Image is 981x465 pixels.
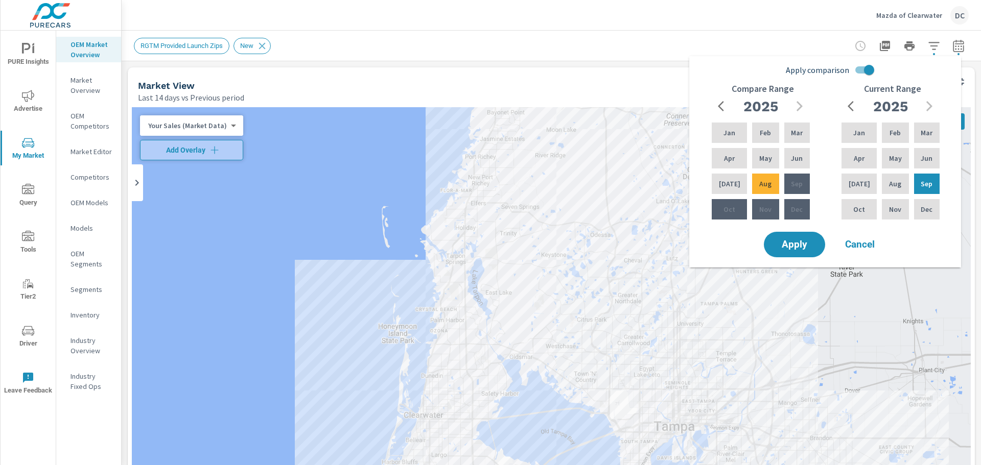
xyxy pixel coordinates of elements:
p: Feb [760,128,771,138]
div: Industry Overview [56,333,121,358]
span: Tools [4,231,53,256]
button: Cancel [829,232,891,257]
span: Leave Feedback [4,372,53,397]
p: Industry Fixed Ops [71,371,113,391]
p: Competitors [71,172,113,182]
div: Market Editor [56,144,121,159]
div: DC [950,6,969,25]
span: PURE Insights [4,43,53,68]
p: Apr [724,153,735,163]
p: OEM Segments [71,249,113,269]
p: Mar [791,128,803,138]
p: Aug [759,179,772,189]
span: Query [4,184,53,209]
div: OEM Competitors [56,108,121,134]
p: Dec [791,204,803,214]
p: Jan [723,128,735,138]
p: Mazda of Clearwater [876,11,942,20]
div: Segments [56,282,121,297]
p: May [889,153,902,163]
p: Market Overview [71,75,113,95]
div: Models [56,221,121,236]
div: New [233,38,271,54]
span: Apply comparison [786,64,849,76]
span: New [234,42,260,50]
p: Feb [890,128,901,138]
div: Market Overview [56,72,121,98]
p: Aug [889,179,901,189]
span: My Market [4,137,53,162]
p: OEM Market Overview [71,39,113,60]
div: OEM Segments [56,246,121,272]
div: Competitors [56,169,121,185]
button: Add Overlay [140,140,243,160]
span: Tier2 [4,278,53,303]
h5: Market View [138,80,195,91]
div: OEM Market Overview [56,37,121,62]
p: Jun [791,153,803,163]
h2: 2025 [743,97,778,115]
p: Jun [921,153,932,163]
span: Driver [4,325,53,350]
button: "Export Report to PDF" [875,36,895,56]
span: RGTM Provided Launch Zips [134,42,229,50]
p: Your Sales (Market Data) [148,121,227,130]
p: Models [71,223,113,233]
p: Nov [759,204,772,214]
span: Add Overlay [145,145,239,155]
p: Segments [71,284,113,295]
p: Industry Overview [71,335,113,356]
p: Market Editor [71,146,113,157]
button: Apply [764,232,825,257]
p: Dec [921,204,932,214]
span: Cancel [839,240,880,249]
div: Inventory [56,307,121,323]
p: [DATE] [719,179,740,189]
p: OEM Competitors [71,111,113,131]
p: Jan [853,128,865,138]
p: Mar [921,128,932,138]
h2: 2025 [873,97,908,115]
div: Your Sales (Market Data) [140,121,235,131]
p: Sep [791,179,803,189]
button: Print Report [899,36,920,56]
span: Advertise [4,90,53,115]
h6: Current Range [864,84,921,94]
div: OEM Models [56,195,121,210]
p: Sep [921,179,932,189]
p: Apr [854,153,865,163]
p: Inventory [71,310,113,320]
p: [DATE] [849,179,870,189]
p: OEM Models [71,198,113,208]
div: nav menu [1,31,56,406]
div: Industry Fixed Ops [56,369,121,394]
h6: Compare Range [732,84,794,94]
p: Oct [723,204,735,214]
p: Nov [889,204,901,214]
p: Last 14 days vs Previous period [138,91,244,104]
span: Apply [774,240,815,249]
p: May [759,153,772,163]
button: Select Date Range [948,36,969,56]
p: Oct [853,204,865,214]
